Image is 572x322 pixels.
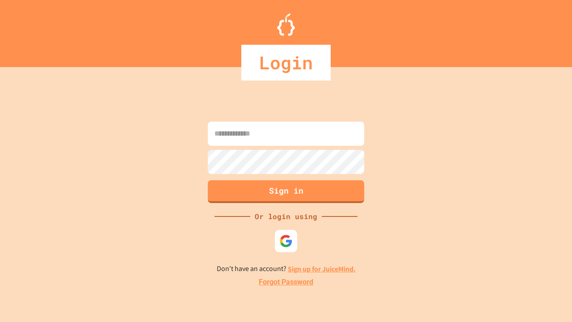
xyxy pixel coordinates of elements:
[277,13,295,36] img: Logo.svg
[208,180,364,203] button: Sign in
[279,234,293,248] img: google-icon.svg
[241,45,331,80] div: Login
[288,264,356,274] a: Sign up for JuiceMind.
[259,277,313,288] a: Forgot Password
[217,263,356,275] p: Don't have an account?
[498,247,563,285] iframe: chat widget
[250,211,322,222] div: Or login using
[534,286,563,313] iframe: chat widget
